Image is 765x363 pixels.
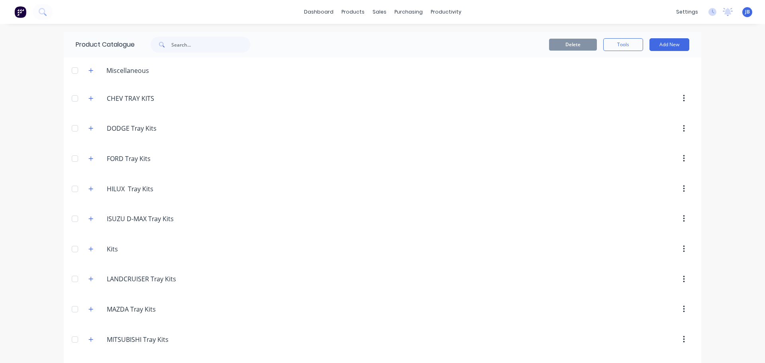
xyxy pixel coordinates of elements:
[107,274,201,284] input: Enter category name
[107,184,201,194] input: Enter category name
[603,38,643,51] button: Tools
[649,38,689,51] button: Add New
[745,8,750,16] span: JB
[107,244,201,254] input: Enter category name
[300,6,337,18] a: dashboard
[107,94,201,103] input: Enter category name
[369,6,390,18] div: sales
[107,335,201,344] input: Enter category name
[107,304,201,314] input: Enter category name
[337,6,369,18] div: products
[64,32,135,57] div: Product Catalogue
[549,39,597,51] button: Delete
[107,154,201,163] input: Enter category name
[107,124,201,133] input: Enter category name
[390,6,427,18] div: purchasing
[100,66,155,75] div: Miscellaneous
[171,37,250,53] input: Search...
[107,214,201,224] input: Enter category name
[427,6,465,18] div: productivity
[14,6,26,18] img: Factory
[672,6,702,18] div: settings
